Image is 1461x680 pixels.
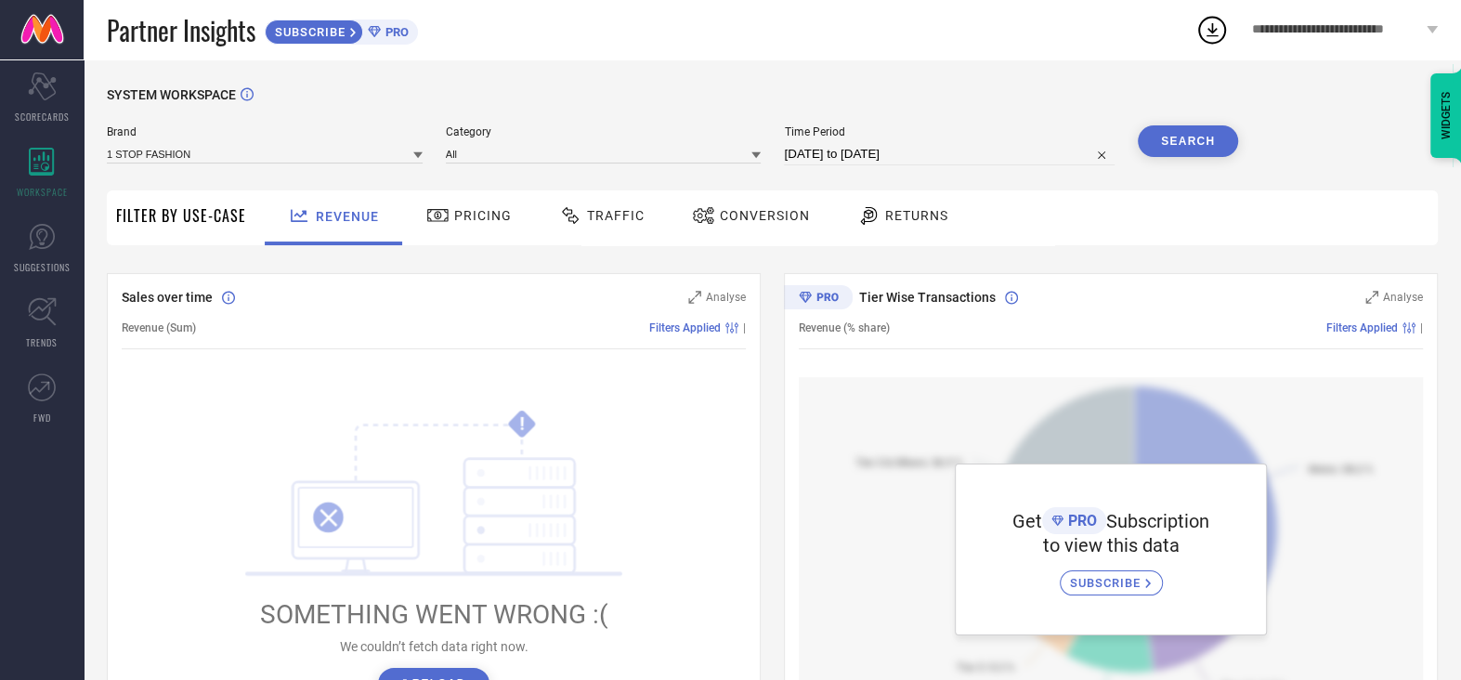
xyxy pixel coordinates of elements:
span: SCORECARDS [15,110,70,124]
div: Premium [784,285,853,313]
span: Filters Applied [1326,321,1398,334]
svg: Zoom [1365,291,1378,304]
span: SOMETHING WENT WRONG :( [260,599,608,630]
input: Select time period [784,143,1115,165]
span: Returns [885,208,948,223]
span: FWD [33,411,51,425]
span: Filters Applied [649,321,721,334]
a: SUBSCRIBEPRO [265,15,418,45]
span: Time Period [784,125,1115,138]
span: Analyse [706,291,746,304]
span: SUBSCRIBE [266,25,350,39]
span: TRENDS [26,335,58,349]
tspan: ! [520,413,525,435]
span: Category [446,125,762,138]
span: WORKSPACE [17,185,68,199]
span: Conversion [720,208,810,223]
div: Open download list [1195,13,1229,46]
span: Get [1012,510,1042,532]
span: Revenue (% share) [799,321,890,334]
span: | [1420,321,1423,334]
span: Pricing [454,208,512,223]
span: Analyse [1383,291,1423,304]
span: SUGGESTIONS [14,260,71,274]
span: Subscription [1106,510,1209,532]
span: Partner Insights [107,11,255,49]
span: Revenue (Sum) [122,321,196,334]
span: Filter By Use-Case [116,204,246,227]
span: | [743,321,746,334]
span: to view this data [1043,534,1180,556]
span: Traffic [587,208,645,223]
span: SYSTEM WORKSPACE [107,87,236,102]
svg: Zoom [688,291,701,304]
span: We couldn’t fetch data right now. [340,639,528,654]
span: Revenue [316,209,379,224]
span: PRO [381,25,409,39]
a: SUBSCRIBE [1060,556,1163,595]
span: Tier Wise Transactions [859,290,996,305]
button: Search [1138,125,1238,157]
span: Sales over time [122,290,213,305]
span: PRO [1063,512,1097,530]
span: SUBSCRIBE [1070,576,1145,590]
span: Brand [107,125,423,138]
